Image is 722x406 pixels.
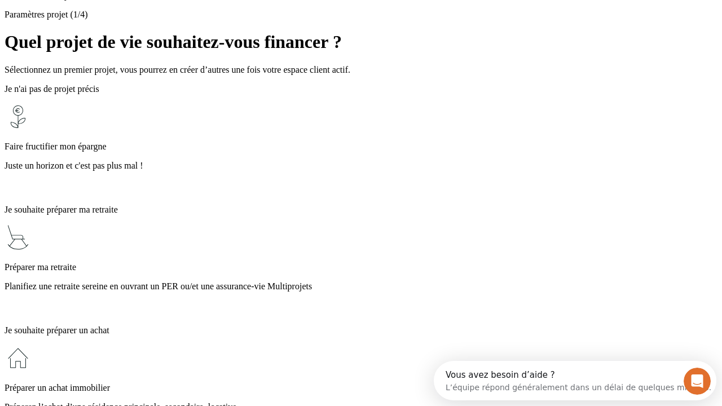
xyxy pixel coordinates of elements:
[5,65,350,74] span: Sélectionnez un premier projet, vous pourrez en créer d’autres une fois votre espace client actif.
[5,142,717,152] p: Faire fructifier mon épargne
[5,205,717,215] p: Je souhaite préparer ma retraite
[5,262,717,272] p: Préparer ma retraite
[5,383,717,393] p: Préparer un achat immobilier
[5,325,717,336] p: Je souhaite préparer un achat
[5,10,717,20] p: Paramètres projet (1/4)
[5,5,311,36] div: Ouvrir le Messenger Intercom
[12,10,278,19] div: Vous avez besoin d’aide ?
[12,19,278,30] div: L’équipe répond généralement dans un délai de quelques minutes.
[434,361,716,400] iframe: Intercom live chat discovery launcher
[5,32,717,52] h1: Quel projet de vie souhaitez-vous financer ?
[684,368,711,395] iframe: Intercom live chat
[5,281,717,292] p: Planifiez une retraite sereine en ouvrant un PER ou/et une assurance-vie Multiprojets
[5,161,717,171] p: Juste un horizon et c'est pas plus mal !
[5,84,717,94] p: Je n'ai pas de projet précis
